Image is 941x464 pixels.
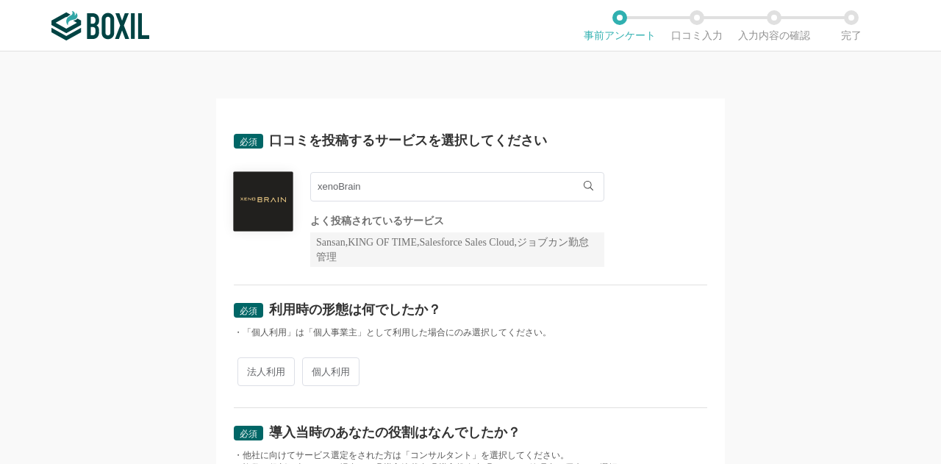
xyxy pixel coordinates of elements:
[302,357,359,386] span: 個人利用
[658,10,735,41] li: 口コミ入力
[237,357,295,386] span: 法人利用
[234,326,707,339] div: ・「個人利用」は「個人事業主」として利用した場合にのみ選択してください。
[240,137,257,147] span: 必須
[234,449,707,462] div: ・他社に向けてサービス選定をされた方は「コンサルタント」を選択してください。
[735,10,812,41] li: 入力内容の確認
[812,10,890,41] li: 完了
[269,303,441,316] div: 利用時の形態は何でしたか？
[269,134,547,147] div: 口コミを投稿するサービスを選択してください
[310,216,604,226] div: よく投稿されているサービス
[269,426,520,439] div: 導入当時のあなたの役割はなんでしたか？
[581,10,658,41] li: 事前アンケート
[240,429,257,439] span: 必須
[51,11,149,40] img: ボクシルSaaS_ロゴ
[310,232,604,267] div: Sansan,KING OF TIME,Salesforce Sales Cloud,ジョブカン勤怠管理
[310,172,604,201] input: サービス名で検索
[240,306,257,316] span: 必須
